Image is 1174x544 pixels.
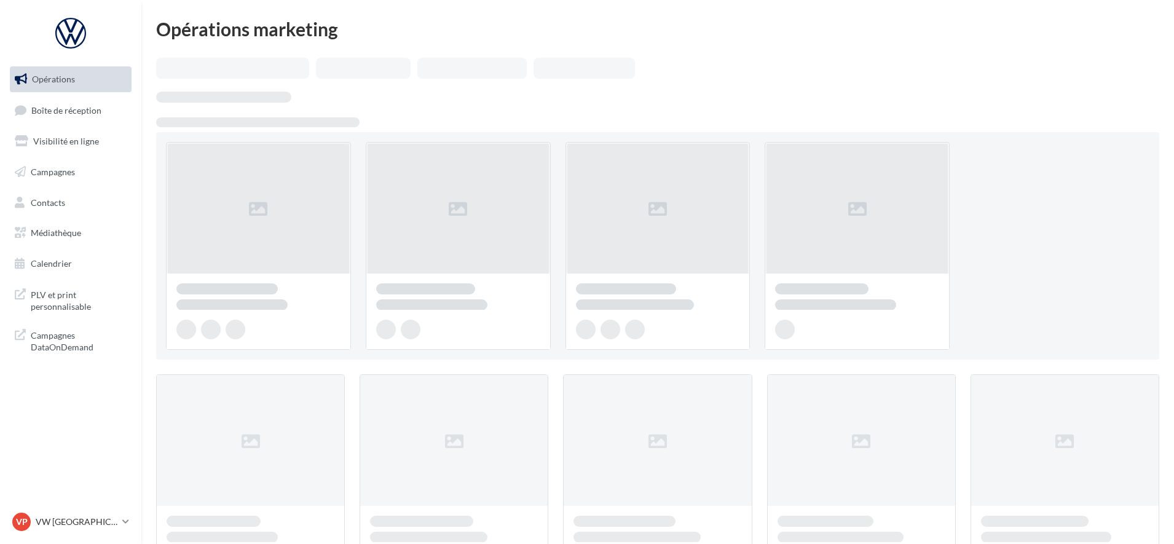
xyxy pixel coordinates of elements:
[16,516,28,528] span: VP
[31,286,127,313] span: PLV et print personnalisable
[7,322,134,358] a: Campagnes DataOnDemand
[7,251,134,277] a: Calendrier
[7,128,134,154] a: Visibilité en ligne
[32,74,75,84] span: Opérations
[7,190,134,216] a: Contacts
[31,104,101,115] span: Boîte de réception
[10,510,132,534] a: VP VW [GEOGRAPHIC_DATA] 13
[7,220,134,246] a: Médiathèque
[31,227,81,238] span: Médiathèque
[156,20,1159,38] div: Opérations marketing
[31,167,75,177] span: Campagnes
[7,97,134,124] a: Boîte de réception
[31,197,65,207] span: Contacts
[31,327,127,353] span: Campagnes DataOnDemand
[36,516,117,528] p: VW [GEOGRAPHIC_DATA] 13
[31,258,72,269] span: Calendrier
[33,136,99,146] span: Visibilité en ligne
[7,159,134,185] a: Campagnes
[7,282,134,318] a: PLV et print personnalisable
[7,66,134,92] a: Opérations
